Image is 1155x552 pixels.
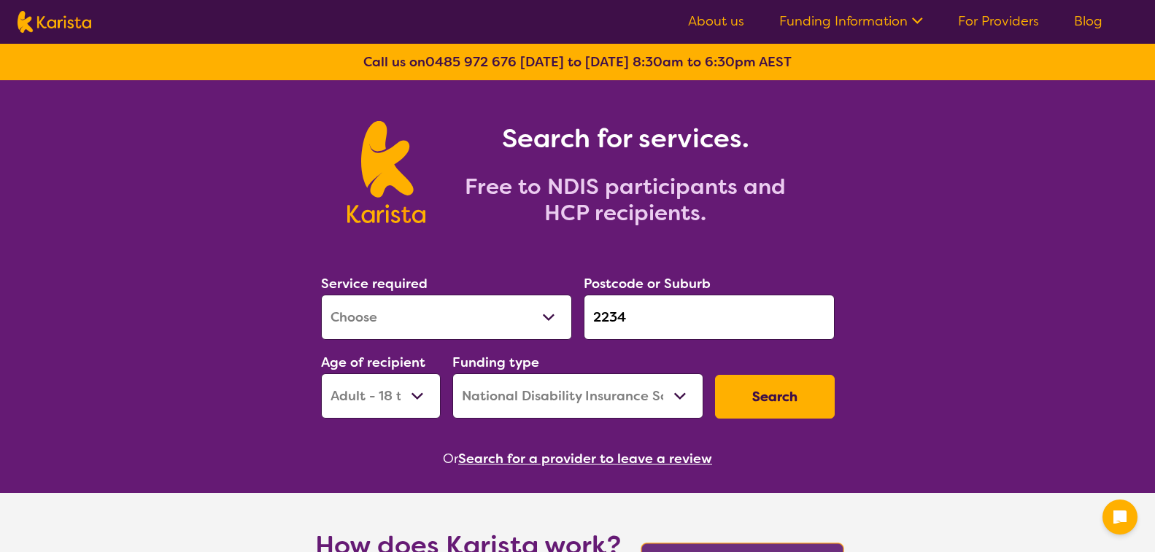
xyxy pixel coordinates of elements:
[452,354,539,371] label: Funding type
[779,12,923,30] a: Funding Information
[688,12,744,30] a: About us
[458,448,712,470] button: Search for a provider to leave a review
[347,121,425,223] img: Karista logo
[18,11,91,33] img: Karista logo
[584,275,711,292] label: Postcode or Suburb
[425,53,517,71] a: 0485 972 676
[584,295,835,340] input: Type
[363,53,792,71] b: Call us on [DATE] to [DATE] 8:30am to 6:30pm AEST
[321,354,425,371] label: Age of recipient
[715,375,835,419] button: Search
[958,12,1039,30] a: For Providers
[321,275,428,292] label: Service required
[443,174,808,226] h2: Free to NDIS participants and HCP recipients.
[443,121,808,156] h1: Search for services.
[443,448,458,470] span: Or
[1074,12,1102,30] a: Blog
